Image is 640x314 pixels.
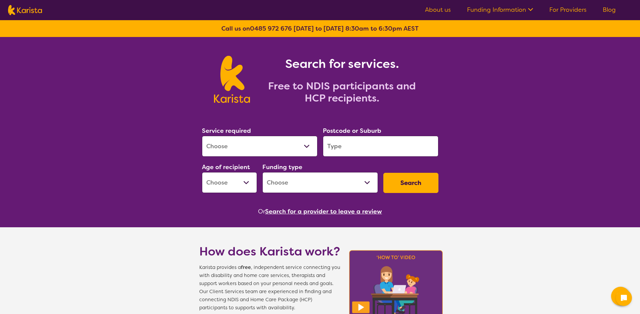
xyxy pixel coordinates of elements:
img: Karista logo [8,5,42,15]
a: 0485 972 676 [250,25,292,33]
input: Type [323,136,438,157]
button: Search for a provider to leave a review [265,206,382,217]
button: Channel Menu [611,287,630,306]
b: free [241,264,251,271]
label: Postcode or Suburb [323,127,381,135]
b: Call us on [DATE] to [DATE] 8:30am to 6:30pm AEST [221,25,419,33]
h1: Search for services. [258,56,426,72]
a: Funding Information [467,6,533,14]
a: About us [425,6,451,14]
a: Blog [603,6,616,14]
h2: Free to NDIS participants and HCP recipients. [258,80,426,104]
label: Funding type [262,163,302,171]
label: Age of recipient [202,163,250,171]
button: Search [383,173,438,193]
span: Or [258,206,265,217]
label: Service required [202,127,251,135]
img: Karista logo [214,56,250,103]
a: For Providers [549,6,587,14]
span: Karista provides a , independent service connecting you with disability and home care services, t... [199,264,340,312]
h1: How does Karista work? [199,243,340,260]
